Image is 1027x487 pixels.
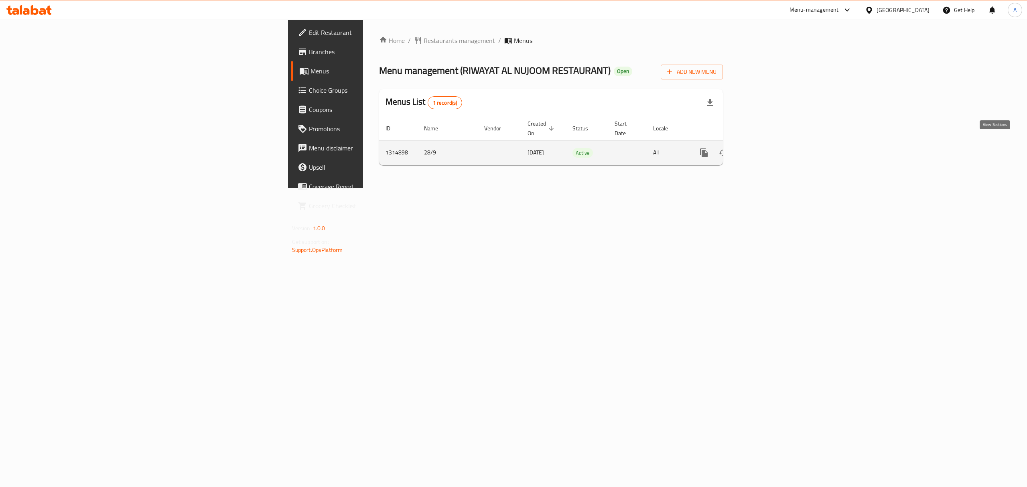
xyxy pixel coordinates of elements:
[291,61,460,81] a: Menus
[428,99,462,107] span: 1 record(s)
[313,223,325,233] span: 1.0.0
[614,67,632,76] div: Open
[379,61,611,79] span: Menu management ( RIWAYAT AL NUJOOM RESTAURANT )
[572,124,599,133] span: Status
[790,5,839,15] div: Menu-management
[309,124,453,134] span: Promotions
[379,36,723,45] nav: breadcrumb
[877,6,930,14] div: [GEOGRAPHIC_DATA]
[667,67,716,77] span: Add New Menu
[309,105,453,114] span: Coupons
[386,124,401,133] span: ID
[700,93,720,112] div: Export file
[661,65,723,79] button: Add New Menu
[309,143,453,153] span: Menu disclaimer
[292,237,329,247] span: Get support on:
[309,28,453,37] span: Edit Restaurant
[292,245,343,255] a: Support.OpsPlatform
[291,81,460,100] a: Choice Groups
[647,140,688,165] td: All
[311,66,453,76] span: Menus
[309,201,453,211] span: Grocery Checklist
[688,116,778,141] th: Actions
[608,140,647,165] td: -
[615,119,637,138] span: Start Date
[694,143,714,162] button: more
[292,223,312,233] span: Version:
[291,177,460,196] a: Coverage Report
[291,23,460,42] a: Edit Restaurant
[291,100,460,119] a: Coupons
[614,68,632,75] span: Open
[484,124,511,133] span: Vendor
[572,148,593,158] span: Active
[309,47,453,57] span: Branches
[309,182,453,191] span: Coverage Report
[528,147,544,158] span: [DATE]
[291,196,460,215] a: Grocery Checklist
[291,138,460,158] a: Menu disclaimer
[424,124,449,133] span: Name
[428,96,463,109] div: Total records count
[653,124,678,133] span: Locale
[291,119,460,138] a: Promotions
[309,85,453,95] span: Choice Groups
[528,119,556,138] span: Created On
[498,36,501,45] li: /
[1013,6,1017,14] span: A
[514,36,532,45] span: Menus
[379,116,778,165] table: enhanced table
[291,42,460,61] a: Branches
[291,158,460,177] a: Upsell
[386,96,462,109] h2: Menus List
[309,162,453,172] span: Upsell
